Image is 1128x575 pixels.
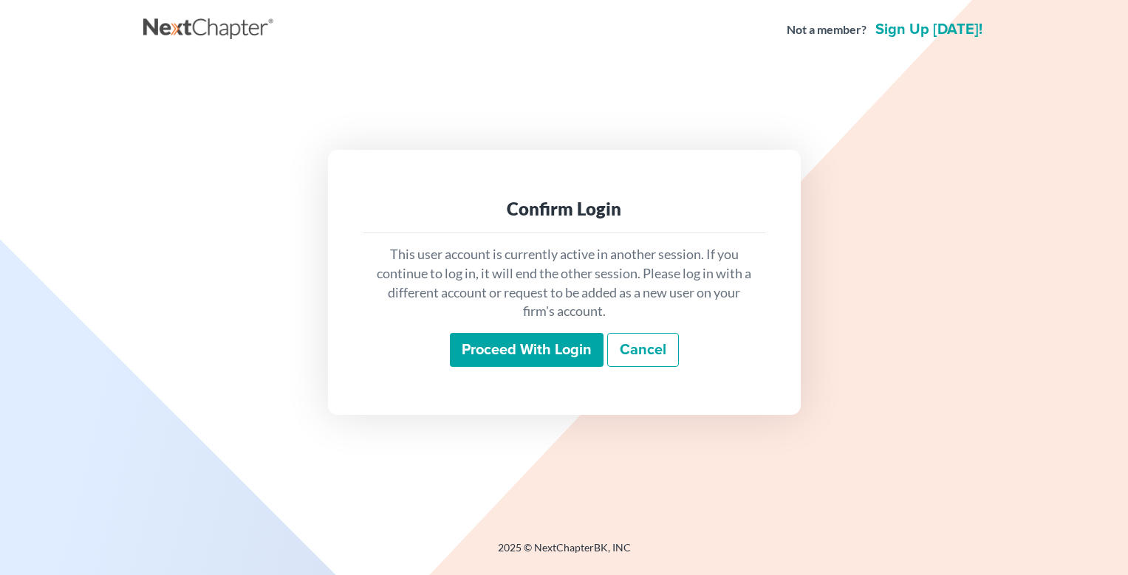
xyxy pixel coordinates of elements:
[787,21,866,38] strong: Not a member?
[607,333,679,367] a: Cancel
[375,245,753,321] p: This user account is currently active in another session. If you continue to log in, it will end ...
[872,22,985,37] a: Sign up [DATE]!
[375,197,753,221] div: Confirm Login
[143,540,985,567] div: 2025 © NextChapterBK, INC
[450,333,604,367] input: Proceed with login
